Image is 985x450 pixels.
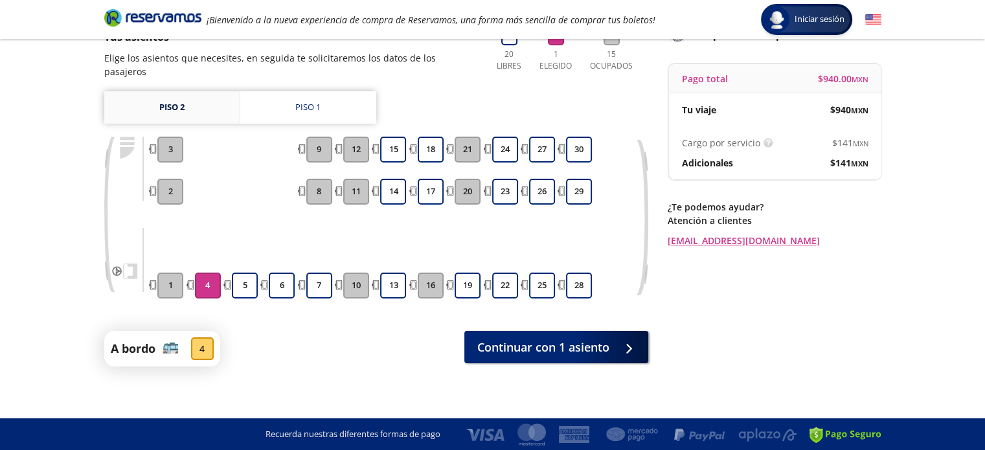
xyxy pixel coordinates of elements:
[195,273,221,298] button: 4
[191,337,214,360] div: 4
[306,179,332,205] button: 8
[380,179,406,205] button: 14
[832,136,868,150] span: $ 141
[585,49,639,72] p: 15 Ocupados
[343,179,369,205] button: 11
[455,179,481,205] button: 20
[910,375,972,437] iframe: Messagebird Livechat Widget
[306,273,332,298] button: 7
[566,273,592,298] button: 28
[492,49,527,72] p: 20 Libres
[529,179,555,205] button: 26
[682,72,728,85] p: Pago total
[818,72,868,85] span: $ 940.00
[455,137,481,163] button: 21
[380,273,406,298] button: 13
[865,12,881,28] button: English
[343,273,369,298] button: 10
[269,273,295,298] button: 6
[455,273,481,298] button: 19
[668,214,881,227] p: Atención a clientes
[536,49,575,72] p: 1 Elegido
[418,137,444,163] button: 18
[566,179,592,205] button: 29
[668,234,881,247] a: [EMAIL_ADDRESS][DOMAIN_NAME]
[240,91,376,124] a: Piso 1
[380,137,406,163] button: 15
[789,13,850,26] span: Iniciar sesión
[529,273,555,298] button: 25
[682,156,733,170] p: Adicionales
[529,137,555,163] button: 27
[207,14,655,26] em: ¡Bienvenido a la nueva experiencia de compra de Reservamos, una forma más sencilla de comprar tus...
[851,159,868,168] small: MXN
[157,179,183,205] button: 2
[232,273,258,298] button: 5
[104,51,479,78] p: Elige los asientos que necesites, en seguida te solicitaremos los datos de los pasajeros
[682,136,760,150] p: Cargo por servicio
[464,331,648,363] button: Continuar con 1 asiento
[295,101,321,114] div: Piso 1
[851,106,868,115] small: MXN
[492,273,518,298] button: 22
[157,137,183,163] button: 3
[418,273,444,298] button: 16
[104,8,201,31] a: Brand Logo
[104,91,240,124] a: Piso 2
[853,139,868,148] small: MXN
[682,103,716,117] p: Tu viaje
[157,273,183,298] button: 1
[306,137,332,163] button: 9
[343,137,369,163] button: 12
[566,137,592,163] button: 30
[266,428,440,441] p: Recuerda nuestras diferentes formas de pago
[104,8,201,27] i: Brand Logo
[477,339,609,356] span: Continuar con 1 asiento
[830,156,868,170] span: $ 141
[852,74,868,84] small: MXN
[111,340,155,357] p: A bordo
[492,137,518,163] button: 24
[418,179,444,205] button: 17
[492,179,518,205] button: 23
[830,103,868,117] span: $ 940
[668,200,881,214] p: ¿Te podemos ayudar?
